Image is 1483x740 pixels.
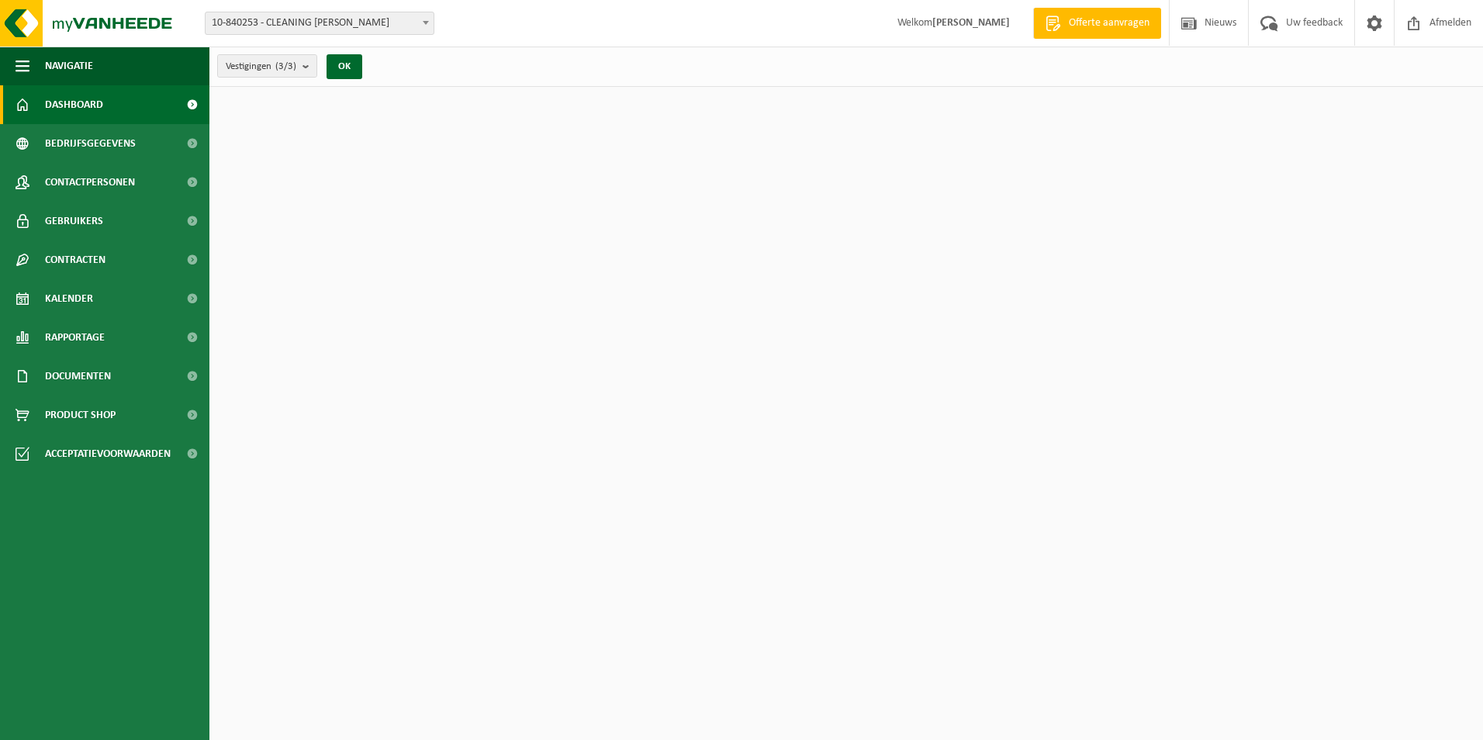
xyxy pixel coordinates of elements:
[45,85,103,124] span: Dashboard
[1033,8,1161,39] a: Offerte aanvragen
[45,47,93,85] span: Navigatie
[1065,16,1153,31] span: Offerte aanvragen
[45,434,171,473] span: Acceptatievoorwaarden
[226,55,296,78] span: Vestigingen
[327,54,362,79] button: OK
[275,61,296,71] count: (3/3)
[205,12,434,35] span: 10-840253 - CLEANING DEMINE - DADIZELE
[206,12,434,34] span: 10-840253 - CLEANING DEMINE - DADIZELE
[45,163,135,202] span: Contactpersonen
[217,54,317,78] button: Vestigingen(3/3)
[932,17,1010,29] strong: [PERSON_NAME]
[45,202,103,240] span: Gebruikers
[45,124,136,163] span: Bedrijfsgegevens
[45,357,111,396] span: Documenten
[45,396,116,434] span: Product Shop
[45,279,93,318] span: Kalender
[45,240,105,279] span: Contracten
[45,318,105,357] span: Rapportage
